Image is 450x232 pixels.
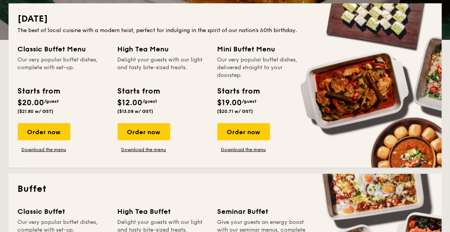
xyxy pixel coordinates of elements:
[217,109,253,114] span: ($20.71 w/ GST)
[18,56,108,79] div: Our very popular buffet dishes, complete with set-up.
[18,123,70,140] div: Order now
[118,56,208,79] div: Delight your guests with our light and tasty bite-sized treats.
[217,85,260,97] div: Starts from
[143,99,157,104] span: /guest
[118,44,208,55] div: High Tea Menu
[118,206,208,217] div: High Tea Buffet
[118,147,170,153] a: Download the menu
[18,44,108,55] div: Classic Buffet Menu
[18,206,108,217] div: Classic Buffet
[18,27,433,34] div: The best of local cuisine with a modern twist, perfect for indulging in the spirit of our nation’...
[18,85,60,97] div: Starts from
[118,98,143,107] span: $12.00
[118,85,160,97] div: Starts from
[217,123,270,140] div: Order now
[217,206,308,217] div: Seminar Buffet
[18,109,54,114] span: ($21.80 w/ GST)
[118,123,170,140] div: Order now
[242,99,257,104] span: /guest
[217,147,270,153] a: Download the menu
[18,183,433,196] h2: Buffet
[18,13,433,25] h2: [DATE]
[217,98,242,107] span: $19.00
[217,44,308,55] div: Mini Buffet Menu
[44,99,59,104] span: /guest
[118,109,154,114] span: ($13.08 w/ GST)
[18,147,70,153] a: Download the menu
[18,98,44,107] span: $20.00
[217,56,308,79] div: Our very popular buffet dishes, delivered straight to your doorstep.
